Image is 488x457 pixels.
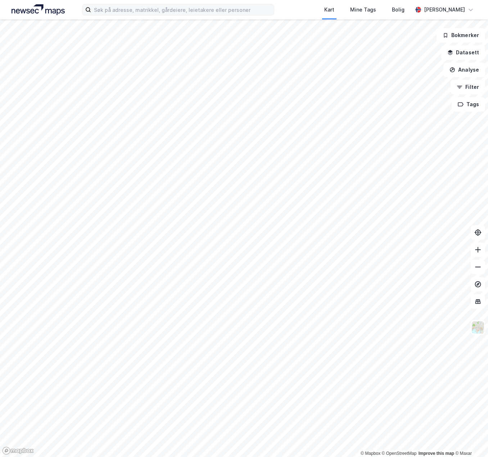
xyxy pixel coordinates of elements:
div: [PERSON_NAME] [424,5,465,14]
img: logo.a4113a55bc3d86da70a041830d287a7e.svg [12,4,65,15]
iframe: Chat Widget [452,422,488,457]
div: Kontrollprogram for chat [452,422,488,457]
div: Mine Tags [350,5,376,14]
div: Kart [324,5,334,14]
input: Søk på adresse, matrikkel, gårdeiere, leietakere eller personer [91,4,274,15]
div: Bolig [392,5,405,14]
